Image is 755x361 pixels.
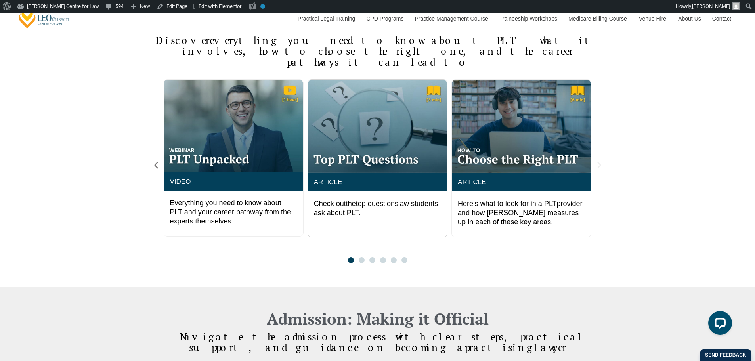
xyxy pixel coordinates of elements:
span: law students ask about PLT [314,200,438,217]
span: . [314,200,438,217]
span: question [368,200,395,208]
span: everything you need to know about PLT – what it involves, how to choose the right one, and the ca... [182,34,600,69]
span: Here’s what to look for in a PLT [458,200,556,208]
div: 3 / 6 [451,79,591,237]
div: Carousel [164,79,592,263]
span: Go to slide 4 [380,257,386,263]
span: top [356,200,366,208]
span: practising [465,341,534,354]
div: Next slide [595,161,604,170]
a: Traineeship Workshops [493,2,562,36]
a: ARTICLE [458,178,486,186]
iframe: LiveChat chat widget [702,308,735,341]
div: No index [260,4,265,9]
p: Everything you need to know about PLT and your career pathway from the experts themselves. [170,199,297,226]
span: [PERSON_NAME] [692,3,730,9]
a: Practical Legal Training [292,2,361,36]
span: Go to slide 2 [359,257,365,263]
span: Check out [314,200,346,208]
span: Discover [156,34,210,47]
a: CPD Programs [360,2,409,36]
span: the admission process with clear steps, practical support, and guidance on becoming a [189,330,585,354]
span: and how [PERSON_NAME] measures up in each of these key areas. [458,209,579,226]
div: 1 / 6 [163,79,303,237]
span: Go to slide 3 [369,257,375,263]
a: Venue Hire [633,2,672,36]
div: 2 / 6 [308,79,447,237]
div: Previous slide [152,161,161,170]
span: Go to slide 6 [401,257,407,263]
a: Contact [706,2,737,36]
a: [PERSON_NAME] Centre for Law [18,6,71,29]
span: Go to slide 5 [391,257,397,263]
span: lawyer [534,341,566,354]
span: Go to slide 1 [348,257,354,263]
h2: Admission: Making it Official [152,311,604,327]
span: s [395,200,398,208]
a: Practice Management Course [409,2,493,36]
span: Edit with Elementor [199,3,241,9]
span: provider [557,200,583,208]
a: VIDEO [170,178,191,185]
span: Navigate [180,330,243,343]
a: Medicare Billing Course [562,2,633,36]
a: About Us [672,2,706,36]
span: the [346,200,356,208]
a: ARTICLE [314,178,342,186]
